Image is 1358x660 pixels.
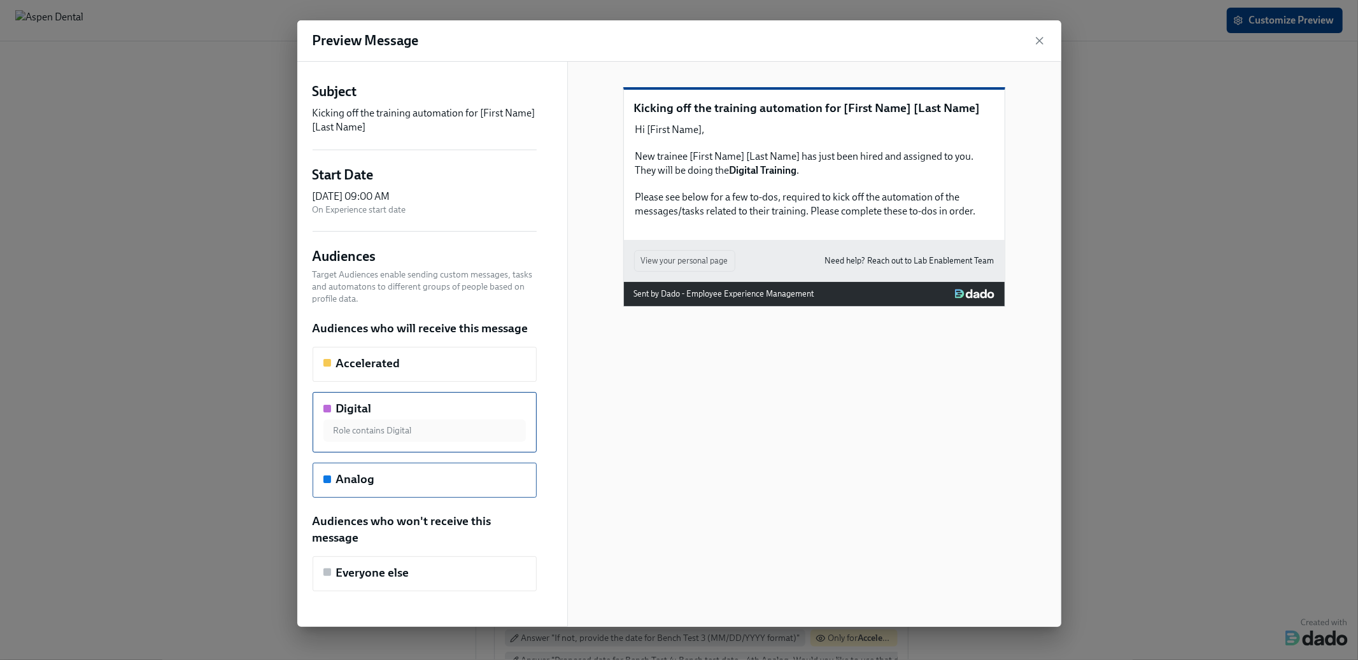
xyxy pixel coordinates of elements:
[313,392,537,453] div: DigitalRole contains Digital
[634,189,994,220] div: Please see below for a few to-dos, required to kick off the automation of the messages/tasks rela...
[313,165,374,185] h4: Start Date
[336,471,375,488] h5: Analog
[313,31,419,50] h4: Preview Message
[955,289,994,299] img: Dado
[313,513,537,545] h5: Audiences who won't receive this message
[634,148,994,179] div: New trainee [First Name] [Last Name] has just been hired and assigned to you. They will be doing ...
[313,247,376,266] h4: Audiences
[313,82,357,101] h4: Subject
[313,347,537,383] div: Accelerated
[336,400,372,417] h5: Digital
[313,556,537,592] div: Everyone else
[313,320,528,337] h5: Audiences who will receive this message
[336,355,400,372] h5: Accelerated
[313,463,537,498] div: Analog
[634,250,735,272] button: View your personal page
[313,190,406,204] p: [DATE] 09:00 AM
[634,100,994,116] p: Kicking off the training automation for [First Name] [Last Name]
[336,565,409,581] h5: Everyone else
[313,269,537,305] p: Target Audiences enable sending custom messages, tasks and automatons to different groups of peop...
[641,255,728,267] span: View your personal page
[313,204,406,216] p: On Experience start date
[323,419,526,442] div: Role contains Digital
[313,106,537,134] p: Kicking off the training automation for [First Name] [Last Name]
[634,122,994,138] div: Hi [First Name],
[825,254,994,268] a: Need help? Reach out to Lab Enablement Team
[634,287,814,301] div: Sent by Dado - Employee Experience Management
